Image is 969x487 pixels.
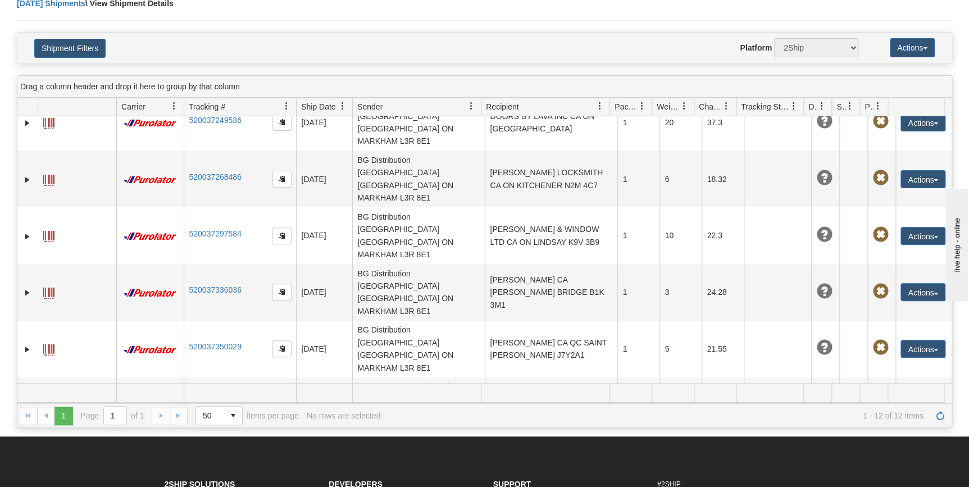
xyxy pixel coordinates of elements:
span: Recipient [486,101,518,112]
a: Label [43,113,54,131]
span: Packages [615,101,638,112]
td: 37.3 [702,94,744,151]
span: Pickup Status [865,101,874,112]
td: BG DISTRIBUTION (TOR) RECEIVER CA ON MARKHAM L3R 8E1 [352,377,485,421]
img: 11 - Purolator [121,345,179,354]
a: Expand [22,174,33,185]
td: [DATE] [296,321,352,377]
img: 11 - Purolator [121,289,179,297]
td: 5 [659,321,702,377]
a: Weight filter column settings [675,97,694,116]
img: 11 - Purolator [121,176,179,184]
a: Expand [22,344,33,355]
td: [DATE] [296,207,352,264]
td: 17.98 [702,377,744,421]
td: 10 [659,207,702,264]
td: 1 [617,321,659,377]
span: Unknown [816,284,832,299]
td: 20 [659,94,702,151]
a: 520037297584 [189,229,241,238]
a: Delivery Status filter column settings [812,97,831,116]
button: Copy to clipboard [272,284,292,301]
div: No rows are selected [307,411,381,420]
span: Unknown [816,113,832,129]
span: Page sizes drop down [195,406,243,425]
span: select [224,407,242,425]
label: Platform [740,42,772,53]
button: Actions [890,38,935,57]
td: 24.28 [702,264,744,321]
td: BG Distribution [GEOGRAPHIC_DATA] [GEOGRAPHIC_DATA] ON MARKHAM L3R 8E1 [352,151,485,207]
span: Unknown [816,170,832,186]
td: [DATE] [296,94,352,151]
a: Label [43,339,54,357]
td: 1 [617,207,659,264]
td: 22.3 [702,207,744,264]
a: 520037336036 [189,285,241,294]
button: Copy to clipboard [272,114,292,131]
a: Label [43,170,54,188]
td: IRS LOCKS CA ON SARNIA N7S 3Y6 [485,377,617,421]
a: 520037249536 [189,116,241,125]
div: live help - online [8,10,104,18]
td: [DATE] [296,264,352,321]
button: Shipment Filters [34,39,106,58]
button: Copy to clipboard [272,340,292,357]
a: Pickup Status filter column settings [868,97,888,116]
a: Ship Date filter column settings [333,97,352,116]
button: Actions [900,170,945,188]
td: [DATE] [296,151,352,207]
a: 520037350029 [189,342,241,351]
img: 11 - Purolator [121,119,179,128]
td: 21.55 [702,321,744,377]
button: Actions [900,340,945,358]
a: Expand [22,117,33,129]
span: 50 [203,410,217,421]
a: Charge filter column settings [717,97,736,116]
td: BG Distribution [GEOGRAPHIC_DATA] [GEOGRAPHIC_DATA] ON MARKHAM L3R 8E1 [352,94,485,151]
iframe: chat widget [943,186,968,301]
td: 1 [617,94,659,151]
td: 1 [617,264,659,321]
span: Charge [699,101,722,112]
a: Expand [22,287,33,298]
a: Label [43,226,54,244]
td: 18.32 [702,151,744,207]
a: Carrier filter column settings [165,97,184,116]
td: 3 [659,264,702,321]
a: Label [43,283,54,301]
button: Actions [900,283,945,301]
span: Ship Date [301,101,335,112]
div: grid grouping header [17,76,952,98]
a: 520037268486 [189,172,241,181]
td: [PERSON_NAME] & WINDOW LTD CA ON LINDSAY K9V 3B9 [485,207,617,264]
td: [PERSON_NAME] CA [PERSON_NAME] BRIDGE B1K 3M1 [485,264,617,321]
input: Page 1 [104,407,126,425]
a: Expand [22,231,33,242]
a: Tracking # filter column settings [277,97,296,116]
td: DOORS BY LAVA INC CA ON [GEOGRAPHIC_DATA] [485,94,617,151]
span: Pickup Not Assigned [872,170,888,186]
td: [PERSON_NAME] LOCKSMITH CA ON KITCHENER N2M 4C7 [485,151,617,207]
span: Pickup Not Assigned [872,113,888,129]
td: [DATE] [296,377,352,421]
td: 1 [617,377,659,421]
a: Shipment Issues filter column settings [840,97,859,116]
button: Copy to clipboard [272,227,292,244]
td: 20 [659,377,702,421]
span: Unknown [816,227,832,243]
span: Pickup Not Assigned [872,284,888,299]
span: Shipment Issues [836,101,846,112]
td: BG Distribution [GEOGRAPHIC_DATA] [GEOGRAPHIC_DATA] ON MARKHAM L3R 8E1 [352,207,485,264]
span: Page 1 [54,407,72,425]
a: Tracking Status filter column settings [784,97,803,116]
span: Sender [357,101,383,112]
a: Sender filter column settings [462,97,481,116]
a: Refresh [931,407,949,425]
td: 1 [617,151,659,207]
span: Delivery Status [808,101,818,112]
button: Actions [900,227,945,245]
td: BG Distribution [GEOGRAPHIC_DATA] [GEOGRAPHIC_DATA] ON MARKHAM L3R 8E1 [352,321,485,377]
span: Tracking # [189,101,225,112]
span: Pickup Not Assigned [872,227,888,243]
